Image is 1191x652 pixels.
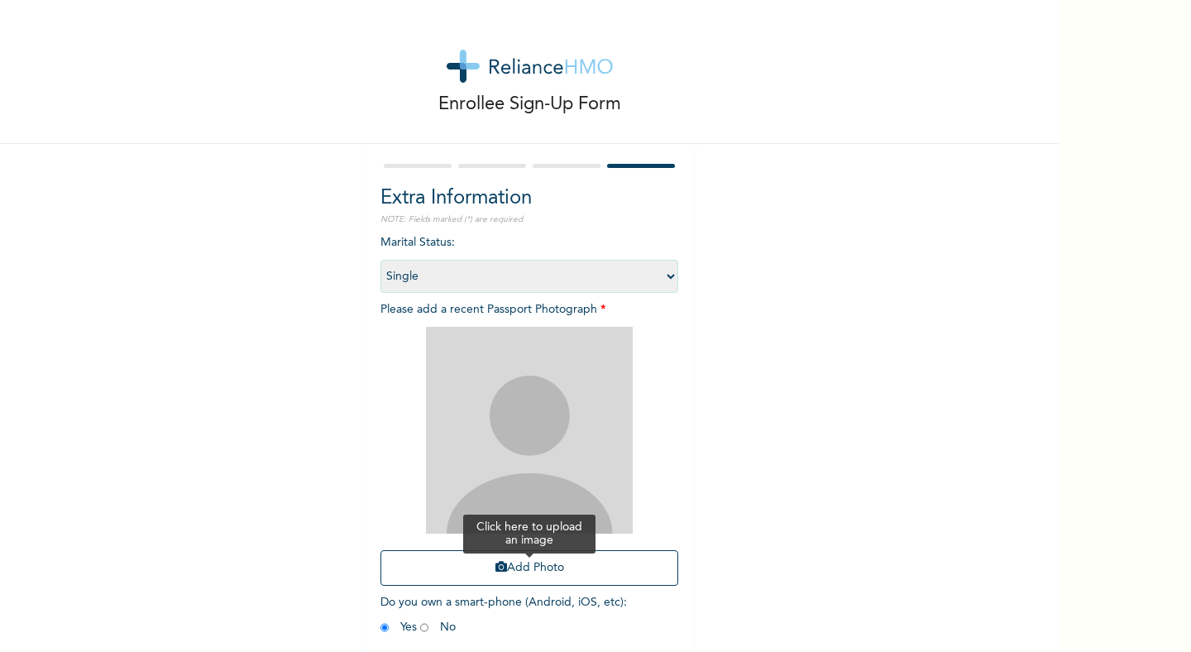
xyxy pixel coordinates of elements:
[438,91,621,118] p: Enrollee Sign-Up Form
[380,597,627,633] span: Do you own a smart-phone (Android, iOS, etc) : Yes No
[380,237,678,282] span: Marital Status :
[380,304,678,594] span: Please add a recent Passport Photograph
[447,50,613,83] img: logo
[426,327,633,534] img: Crop
[380,550,678,586] button: Add Photo
[380,213,678,226] p: NOTE: Fields marked (*) are required
[380,184,678,213] h2: Extra Information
